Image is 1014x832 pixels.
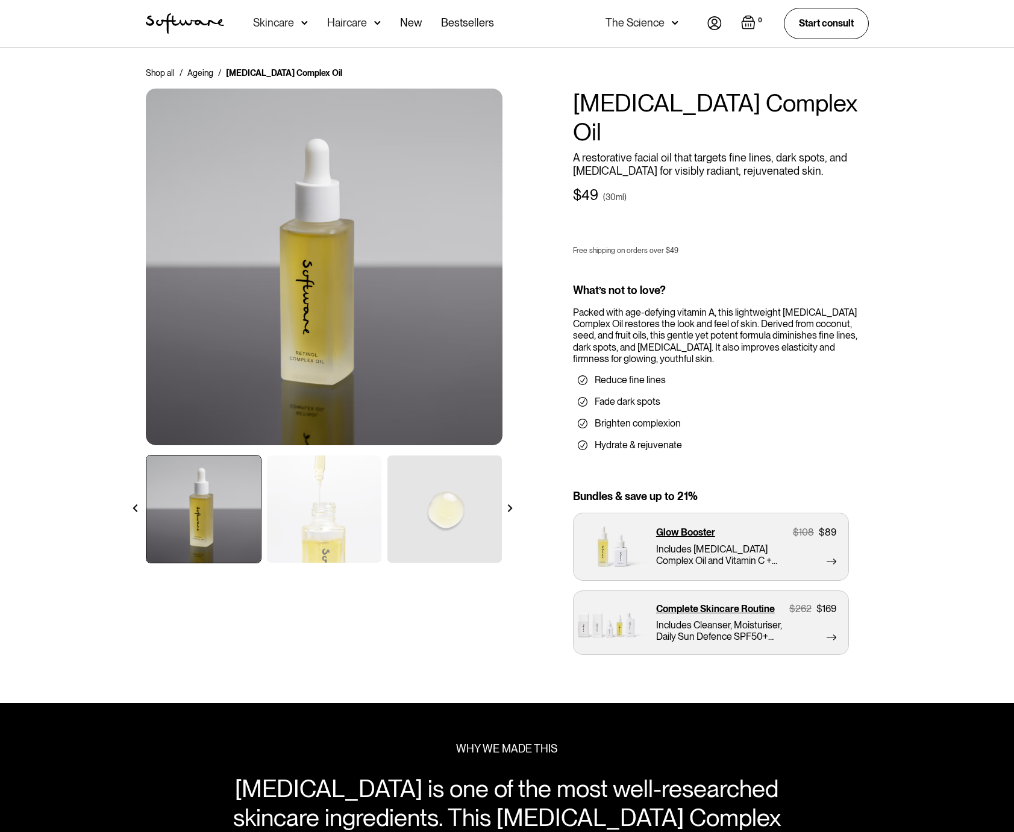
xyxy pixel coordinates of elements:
a: Start consult [784,8,869,39]
p: Includes Cleanser, Moisturiser, Daily Sun Defence SPF50+ Vitamin C + Ferulic Serum, [MEDICAL_DATA... [656,619,793,642]
div: / [180,67,183,79]
div: 49 [581,187,598,204]
a: Ageing [187,67,213,79]
div: / [218,67,221,79]
a: Open empty cart [741,15,765,32]
p: A restorative facial oil that targets fine lines, dark spots, and [MEDICAL_DATA] for visibly radi... [573,151,869,177]
a: home [146,13,224,34]
li: Brighten complexion [578,418,864,430]
div: Bundles & save up to 21% [573,490,869,503]
li: Fade dark spots [578,396,864,408]
h1: [MEDICAL_DATA] Complex Oil [573,89,869,146]
p: Glow Booster [656,527,715,538]
img: arrow left [131,504,139,512]
div: Haircare [327,17,367,29]
div: 89 [825,527,836,538]
div: $ [819,527,825,538]
div: 169 [822,603,836,615]
a: Shop all [146,67,175,79]
img: arrow down [301,17,308,29]
div: $ [789,603,795,615]
div: $ [793,527,799,538]
div: What’s not to love? [573,284,869,297]
div: $ [573,187,581,204]
div: (30ml) [603,191,627,203]
div: Packed with age-defying vitamin A, this lightweight [MEDICAL_DATA] Complex Oil restores the look ... [573,307,869,364]
p: Includes [MEDICAL_DATA] Complex Oil and Vitamin C + Ferulic Serum [656,543,793,566]
a: Glow Booster$108$89Includes [MEDICAL_DATA] Complex Oil and Vitamin C + Ferulic Serum [573,513,849,581]
a: Complete Skincare Routine$262$169Includes Cleanser, Moisturiser, Daily Sun Defence SPF50+ Vitamin... [573,590,849,655]
div: WHY WE MADE THIS [456,742,557,755]
div: The Science [606,17,665,29]
div: 262 [795,603,812,615]
p: Complete Skincare Routine [656,603,775,615]
div: 0 [756,15,765,26]
div: Skincare [253,17,294,29]
li: Hydrate & rejuvenate [578,439,864,451]
img: arrow right [506,504,514,512]
div: $ [816,603,822,615]
img: arrow down [374,17,381,29]
img: arrow down [672,17,678,29]
img: Software Logo [146,13,224,34]
img: Ceramide Moisturiser [146,89,502,445]
li: Reduce fine lines [578,374,864,386]
div: [MEDICAL_DATA] Complex Oil [226,67,342,79]
div: 108 [799,527,814,538]
p: Free shipping on orders over $49 [573,246,678,255]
